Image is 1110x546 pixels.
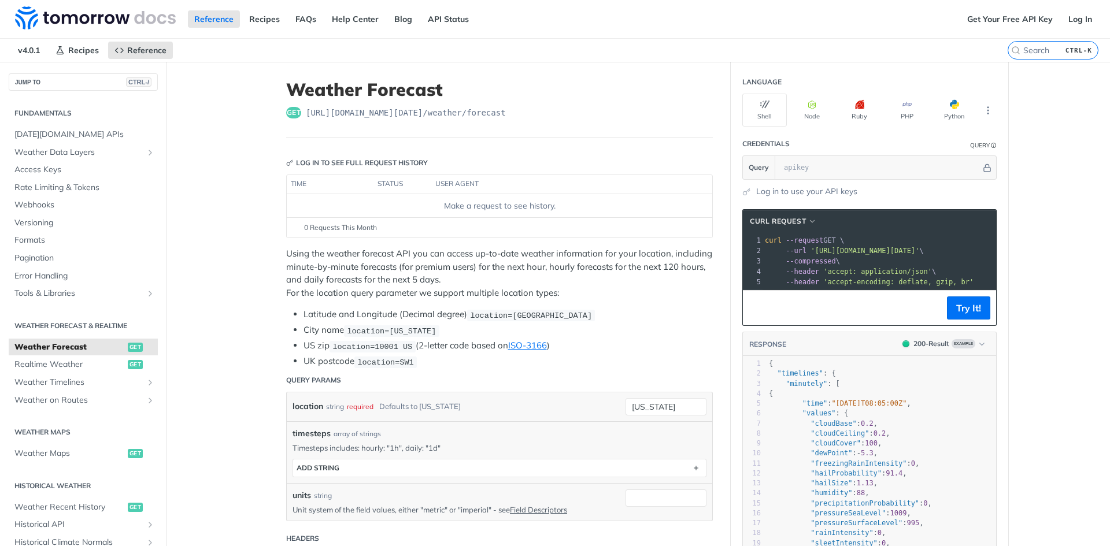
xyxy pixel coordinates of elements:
[743,528,761,538] div: 18
[9,445,158,462] a: Weather Mapsget
[750,216,806,226] span: cURL Request
[9,356,158,373] a: Realtime Weatherget
[961,10,1059,28] a: Get Your Free API Key
[743,256,763,266] div: 3
[743,379,761,389] div: 3
[923,499,927,507] span: 0
[470,311,592,320] span: location=[GEOGRAPHIC_DATA]
[347,326,436,335] span: location=[US_STATE]
[14,182,155,194] span: Rate Limiting & Tokens
[837,94,882,127] button: Ruby
[243,10,286,28] a: Recipes
[811,489,852,497] span: "humidity"
[9,321,158,331] h2: Weather Forecast & realtime
[286,107,301,118] span: get
[286,247,713,299] p: Using the weather forecast API you can access up-to-date weather information for your location, i...
[293,504,608,515] p: Unit system of the field values, either "metric" or "imperial" - see
[9,144,158,161] a: Weather Data LayersShow subpages for Weather Data Layers
[769,489,869,497] span: : ,
[769,519,923,527] span: : ,
[15,6,176,29] img: Tomorrow.io Weather API Docs
[126,77,151,87] span: CTRL-/
[334,429,381,439] div: array of strings
[431,175,689,194] th: user agent
[286,533,319,544] div: Headers
[14,395,143,406] span: Weather on Routes
[769,369,836,377] span: : {
[991,143,997,148] i: Information
[811,449,852,457] span: "dewPoint"
[146,148,155,157] button: Show subpages for Weather Data Layers
[906,519,919,527] span: 995
[979,102,997,119] button: More Languages
[811,529,873,537] span: "rainIntensity"
[823,278,974,286] span: 'accept-encoding: deflate, gzip, br'
[749,299,765,317] button: Copy to clipboard
[878,529,882,537] span: 0
[970,141,997,150] div: QueryInformation
[769,439,882,447] span: : ,
[769,399,911,407] span: : ,
[108,42,173,59] a: Reference
[9,339,158,356] a: Weather Forecastget
[304,355,713,368] li: UK postcode
[293,489,311,502] label: units
[743,469,761,478] div: 12
[286,375,341,385] div: Query Params
[289,10,323,28] a: FAQs
[9,214,158,232] a: Versioning
[291,200,708,212] div: Make a request to see history.
[857,449,861,457] span: -
[742,77,782,87] div: Language
[749,339,787,350] button: RESPONSE
[769,529,886,537] span: : ,
[421,10,475,28] a: API Status
[831,399,906,407] span: "[DATE]T08:05:00Z"
[811,439,861,447] span: "cloudCover"
[9,499,158,516] a: Weather Recent Historyget
[861,449,874,457] span: 5.3
[14,199,155,211] span: Webhooks
[304,339,713,352] li: US zip (2-letter code based on )
[286,79,713,100] h1: Weather Forecast
[332,342,412,351] span: location=10001 US
[786,278,819,286] span: --header
[743,399,761,408] div: 5
[777,369,823,377] span: "timelines"
[9,268,158,285] a: Error Handling
[786,268,819,276] span: --header
[743,488,761,498] div: 14
[14,359,125,370] span: Realtime Weather
[769,499,932,507] span: : ,
[9,516,158,533] a: Historical APIShow subpages for Historical API
[811,419,856,428] span: "cloudBase"
[14,147,143,158] span: Weather Data Layers
[347,398,373,415] div: required
[981,162,993,173] button: Hide
[306,107,506,118] span: https://api.tomorrow.io/v4/weather/forecast
[769,389,773,398] span: {
[857,489,865,497] span: 88
[874,429,886,437] span: 0.2
[769,419,878,428] span: : ,
[9,126,158,143] a: [DATE][DOMAIN_NAME] APIs
[811,469,882,477] span: "hailProbability"
[9,179,158,196] a: Rate Limiting & Tokens
[811,479,852,487] span: "hailSize"
[947,296,990,320] button: Try It!
[9,232,158,249] a: Formats
[932,94,976,127] button: Python
[68,45,99,55] span: Recipes
[14,235,155,246] span: Formats
[811,499,919,507] span: "precipitationProbability"
[749,162,769,173] span: Query
[357,358,413,366] span: location=SW1
[743,499,761,508] div: 15
[286,159,293,166] svg: Key
[293,459,706,477] button: ADD string
[765,236,844,244] span: GET \
[897,338,990,350] button: 200200-ResultExample
[769,449,878,457] span: : ,
[769,380,840,388] span: : [
[49,42,105,59] a: Recipes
